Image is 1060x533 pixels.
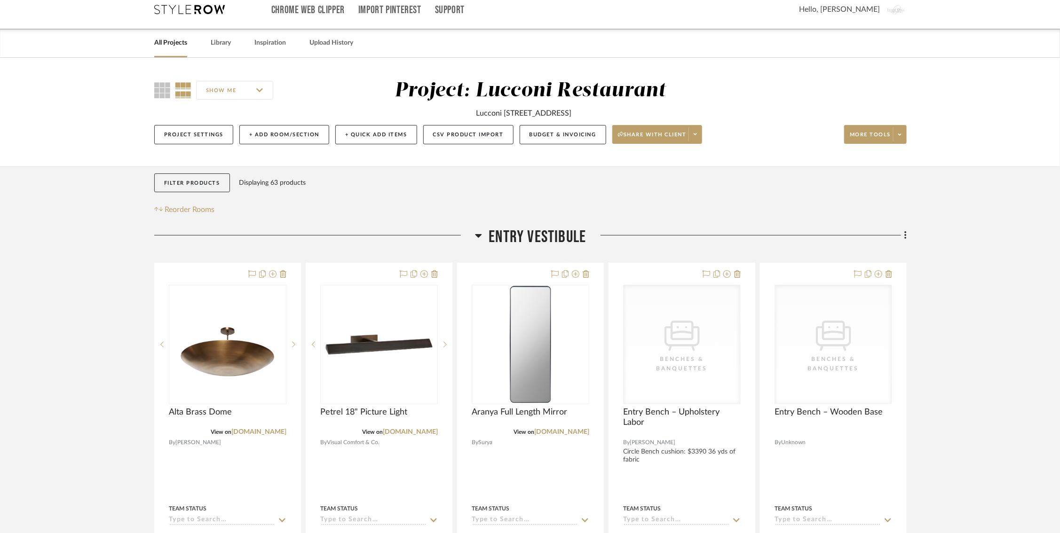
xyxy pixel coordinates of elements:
[612,125,703,144] button: Share with client
[271,6,345,14] a: Chrome Web Clipper
[775,438,781,447] span: By
[320,504,358,513] div: Team Status
[321,287,437,402] img: Petrel 18" Picture Light
[395,81,666,101] div: Project: Lucconi Restaurant
[154,173,230,193] button: Filter Products
[383,429,438,435] a: [DOMAIN_NAME]
[844,125,907,144] button: More tools
[169,438,175,447] span: By
[254,37,286,49] a: Inspiration
[623,407,741,428] span: Entry Bench – Upholstery Labor
[175,438,221,447] span: [PERSON_NAME]
[154,125,233,144] button: Project Settings
[476,108,572,119] div: Lucconi [STREET_ADDRESS]
[435,6,465,14] a: Support
[472,516,578,525] input: Type to Search…
[850,131,891,145] span: More tools
[786,354,880,373] div: Benches & Banquettes
[239,173,306,192] div: Displaying 63 products
[489,227,586,247] span: Entry Vestibule
[472,504,509,513] div: Team Status
[775,407,883,417] span: Entry Bench – Wooden Base
[472,438,478,447] span: By
[321,285,437,404] div: 0
[510,286,551,403] img: Aranya Full Length Mirror
[623,516,729,525] input: Type to Search…
[362,429,383,435] span: View on
[472,407,567,417] span: Aranya Full Length Mirror
[211,37,231,49] a: Library
[520,125,606,144] button: Budget & Invoicing
[358,6,421,14] a: Import Pinterest
[320,407,407,417] span: Petrel 18" Picture Light
[335,125,417,144] button: + Quick Add Items
[154,204,215,215] button: Reorder Rooms
[478,438,492,447] span: Surya
[154,37,187,49] a: All Projects
[211,429,231,435] span: View on
[423,125,514,144] button: CSV Product Import
[231,429,286,435] a: [DOMAIN_NAME]
[635,354,729,373] div: Benches & Banquettes
[309,37,353,49] a: Upload History
[239,125,329,144] button: + Add Room/Section
[169,504,206,513] div: Team Status
[630,438,675,447] span: [PERSON_NAME]
[170,301,285,388] img: Alta Brass Dome
[775,504,812,513] div: Team Status
[623,438,630,447] span: By
[169,516,275,525] input: Type to Search…
[799,4,880,15] span: Hello, [PERSON_NAME]
[534,429,589,435] a: [DOMAIN_NAME]
[165,204,215,215] span: Reorder Rooms
[618,131,687,145] span: Share with client
[623,504,661,513] div: Team Status
[781,438,806,447] span: Unknown
[320,516,427,525] input: Type to Search…
[514,429,534,435] span: View on
[327,438,380,447] span: Visual Comfort & Co.
[320,438,327,447] span: By
[775,516,881,525] input: Type to Search…
[169,407,232,417] span: Alta Brass Dome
